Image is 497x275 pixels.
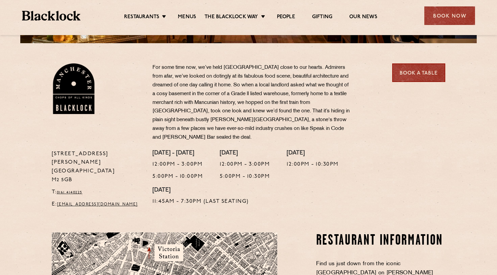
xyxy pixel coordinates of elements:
a: Menus [178,14,196,21]
h4: [DATE] [287,150,339,157]
a: Book a Table [392,63,445,82]
a: Gifting [312,14,332,21]
h4: [DATE] [220,150,270,157]
p: 12:00pm - 3:00pm [220,160,270,169]
a: The Blacklock Way [205,14,258,21]
a: Our News [349,14,377,21]
h4: [DATE] [152,187,249,194]
p: 5:00pm - 10:00pm [152,172,203,181]
h4: [DATE] - [DATE] [152,150,203,157]
p: 5:00pm - 10:30pm [220,172,270,181]
a: [EMAIL_ADDRESS][DOMAIN_NAME] [57,202,138,207]
div: Book Now [424,6,475,25]
a: People [277,14,295,21]
h2: Restaurant Information [316,232,446,249]
a: 0161 4140225 [57,190,82,194]
p: 12:00pm - 3:00pm [152,160,203,169]
p: [STREET_ADDRESS][PERSON_NAME] [GEOGRAPHIC_DATA] M2 5GB [52,150,143,185]
img: BL_Manchester_Logo-bleed.png [52,63,96,114]
p: E: [52,200,143,209]
a: Restaurants [124,14,159,21]
p: 12:00pm - 10:30pm [287,160,339,169]
img: BL_Textured_Logo-footer-cropped.svg [22,11,80,21]
p: T: [52,188,143,197]
p: 11:45am - 7:30pm (Last Seating) [152,197,249,206]
p: For some time now, we’ve held [GEOGRAPHIC_DATA] close to our hearts. Admirers from afar, we’ve lo... [152,63,352,142]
